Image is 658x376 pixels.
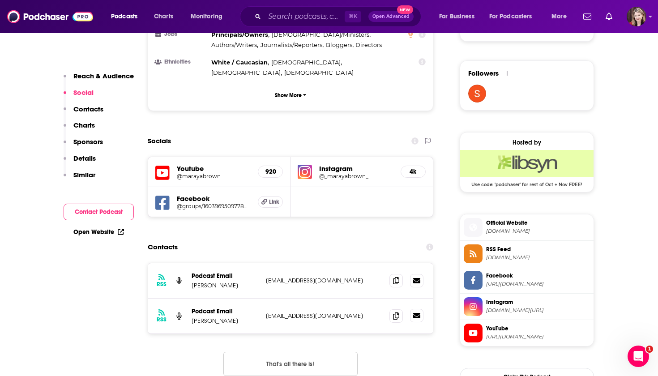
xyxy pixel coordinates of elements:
[211,40,258,50] span: ,
[154,10,173,23] span: Charts
[433,9,486,24] button: open menu
[73,171,95,179] p: Similar
[464,218,590,237] a: Official Website[DOMAIN_NAME]
[148,132,171,150] h2: Socials
[177,203,251,209] a: @groups/1603969509778639
[177,194,251,203] h5: Facebook
[551,10,567,23] span: More
[506,69,508,77] div: 1
[258,196,283,208] a: Link
[261,40,324,50] span: ,
[73,88,94,97] p: Social
[326,41,352,48] span: Bloggers
[64,137,103,154] button: Sponsors
[148,239,178,256] h2: Contacts
[627,7,646,26] img: User Profile
[271,59,341,66] span: [DEMOGRAPHIC_DATA]
[580,9,595,24] a: Show notifications dropdown
[73,121,95,129] p: Charts
[628,346,649,367] iframe: Intercom live chat
[464,324,590,342] a: YouTube[URL][DOMAIN_NAME]
[211,69,281,76] span: [DEMOGRAPHIC_DATA]
[192,272,259,280] p: Podcast Email
[486,254,590,261] span: thewomensvibrancycode.libsyn.com
[486,219,590,227] span: Official Website
[211,31,268,38] span: Principals/Owners
[489,10,532,23] span: For Podcasters
[602,9,616,24] a: Show notifications dropdown
[486,307,590,314] span: instagram.com/_marayabrown_
[73,154,96,162] p: Details
[266,277,382,284] p: [EMAIL_ADDRESS][DOMAIN_NAME]
[157,281,167,288] h3: RSS
[192,317,259,325] p: [PERSON_NAME]
[319,173,393,179] a: @_marayabrown_
[184,9,234,24] button: open menu
[64,72,134,88] button: Reach & Audience
[545,9,578,24] button: open menu
[248,6,430,27] div: Search podcasts, credits, & more...
[7,8,93,25] a: Podchaser - Follow, Share and Rate Podcasts
[211,41,257,48] span: Authors/Writers
[64,105,103,121] button: Contacts
[155,59,208,65] h3: Ethnicities
[460,177,594,188] span: Use code: 'podchaser' for rest of Oct + Nov FREE!
[211,30,269,40] span: ,
[483,9,545,24] button: open menu
[269,198,279,205] span: Link
[64,121,95,137] button: Charts
[486,325,590,333] span: YouTube
[627,7,646,26] span: Logged in as galaxygirl
[284,69,354,76] span: [DEMOGRAPHIC_DATA]
[486,281,590,287] span: https://www.facebook.com/groups/1603969509778639
[372,14,410,19] span: Open Advanced
[326,40,354,50] span: ,
[464,297,590,316] a: Instagram[DOMAIN_NAME][URL]
[211,59,268,66] span: White / Caucasian
[177,173,251,179] h5: @marayabrown
[460,150,594,187] a: Libsyn Deal: Use code: 'podchaser' for rest of Oct + Nov FREE!
[73,137,103,146] p: Sponsors
[73,72,134,80] p: Reach & Audience
[275,92,302,98] p: Show More
[261,41,322,48] span: Journalists/Reporters
[646,346,653,353] span: 1
[265,168,275,175] h5: 920
[266,312,382,320] p: [EMAIL_ADDRESS][DOMAIN_NAME]
[148,9,179,24] a: Charts
[460,150,594,177] img: Libsyn Deal: Use code: 'podchaser' for rest of Oct + Nov FREE!
[486,228,590,235] span: thewomensvibrancycode.com
[486,272,590,280] span: Facebook
[355,41,382,48] span: Directors
[368,11,414,22] button: Open AdvancedNew
[73,228,124,236] a: Open Website
[468,85,486,103] a: SimplifedImpact
[345,11,361,22] span: ⌘ K
[627,7,646,26] button: Show profile menu
[486,298,590,306] span: Instagram
[155,87,426,103] button: Show More
[319,164,393,173] h5: Instagram
[408,168,418,175] h5: 4k
[177,164,251,173] h5: Youtube
[464,271,590,290] a: Facebook[URL][DOMAIN_NAME]
[64,154,96,171] button: Details
[272,31,369,38] span: [DEMOGRAPHIC_DATA]/Ministers
[298,165,312,179] img: iconImage
[265,9,345,24] input: Search podcasts, credits, & more...
[191,10,222,23] span: Monitoring
[73,105,103,113] p: Contacts
[468,69,499,77] span: Followers
[64,88,94,105] button: Social
[464,244,590,263] a: RSS Feed[DOMAIN_NAME]
[223,352,358,376] button: Nothing here.
[64,171,95,187] button: Similar
[460,139,594,146] div: Hosted by
[486,333,590,340] span: https://www.youtube.com/@marayabrown
[486,245,590,253] span: RSS Feed
[272,30,371,40] span: ,
[192,308,259,315] p: Podcast Email
[157,316,167,323] h3: RSS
